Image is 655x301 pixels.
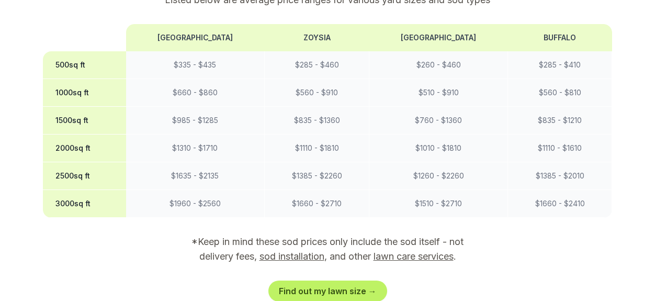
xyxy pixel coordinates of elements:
td: $ 1310 - $ 1710 [126,135,265,162]
th: [GEOGRAPHIC_DATA] [126,24,265,51]
td: $ 1960 - $ 2560 [126,190,265,218]
th: 1500 sq ft [43,107,126,135]
a: lawn care services [374,251,454,262]
th: 1000 sq ft [43,79,126,107]
td: $ 835 - $ 1360 [265,107,369,135]
td: $ 510 - $ 910 [369,79,508,107]
td: $ 285 - $ 410 [508,51,612,79]
p: *Keep in mind these sod prices only include the sod itself - not delivery fees, , and other . [177,235,478,264]
th: 500 sq ft [43,51,126,79]
th: Zoysia [265,24,369,51]
td: $ 260 - $ 460 [369,51,508,79]
td: $ 760 - $ 1360 [369,107,508,135]
td: $ 285 - $ 460 [265,51,369,79]
td: $ 1260 - $ 2260 [369,162,508,190]
td: $ 835 - $ 1210 [508,107,612,135]
td: $ 1510 - $ 2710 [369,190,508,218]
th: [GEOGRAPHIC_DATA] [369,24,508,51]
td: $ 1660 - $ 2410 [508,190,612,218]
td: $ 335 - $ 435 [126,51,265,79]
th: 3000 sq ft [43,190,126,218]
th: 2500 sq ft [43,162,126,190]
td: $ 1110 - $ 1810 [265,135,369,162]
th: 2000 sq ft [43,135,126,162]
td: $ 1110 - $ 1610 [508,135,612,162]
td: $ 1660 - $ 2710 [265,190,369,218]
td: $ 1635 - $ 2135 [126,162,265,190]
td: $ 1010 - $ 1810 [369,135,508,162]
a: sod installation [259,251,324,262]
th: Buffalo [508,24,612,51]
td: $ 660 - $ 860 [126,79,265,107]
td: $ 1385 - $ 2260 [265,162,369,190]
td: $ 1385 - $ 2010 [508,162,612,190]
td: $ 560 - $ 810 [508,79,612,107]
td: $ 985 - $ 1285 [126,107,265,135]
td: $ 560 - $ 910 [265,79,369,107]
